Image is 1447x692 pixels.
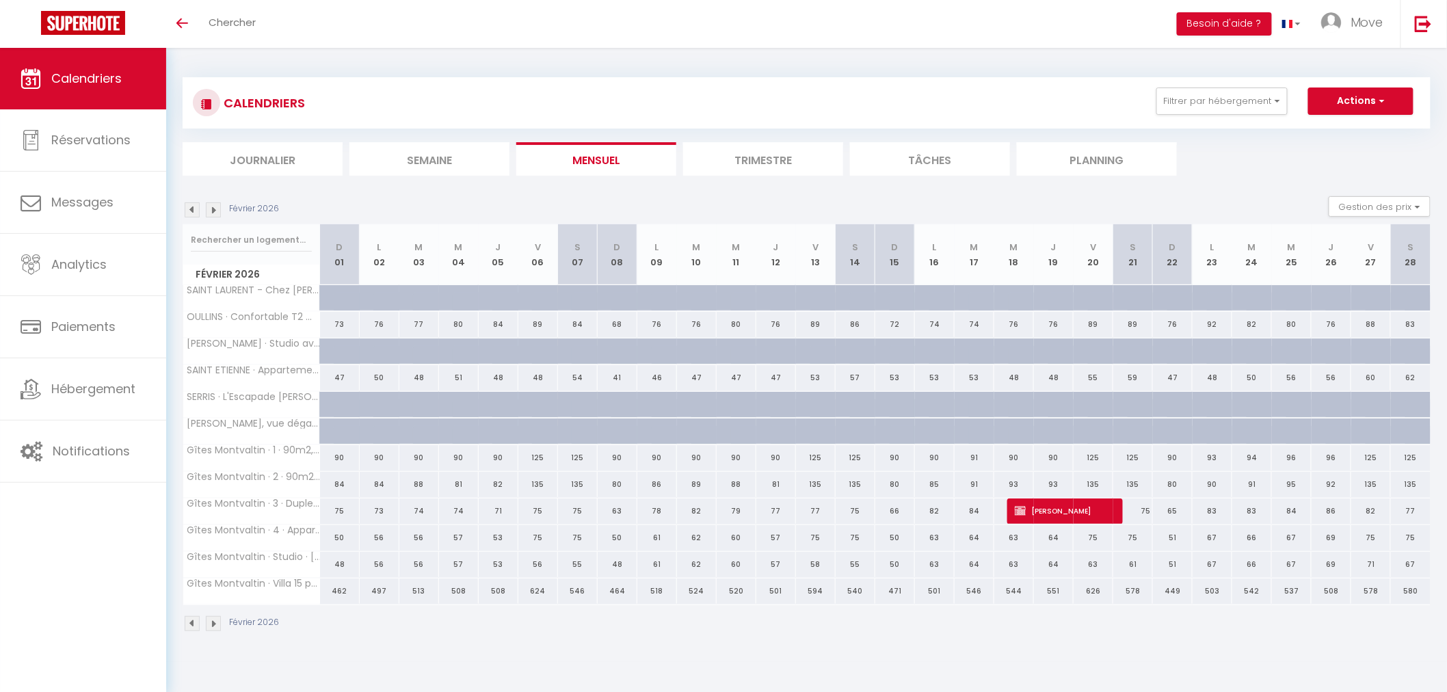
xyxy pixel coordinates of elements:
[185,338,322,349] span: [PERSON_NAME] · Studio avec [PERSON_NAME] et Climatisation
[1074,312,1113,337] div: 89
[875,365,915,390] div: 53
[558,445,598,470] div: 125
[1034,552,1074,577] div: 64
[598,312,637,337] div: 68
[1391,498,1431,524] div: 77
[1312,365,1351,390] div: 56
[320,472,360,497] div: 84
[677,472,717,497] div: 89
[796,224,836,285] th: 13
[796,472,836,497] div: 135
[994,472,1034,497] div: 93
[518,224,558,285] th: 06
[677,224,717,285] th: 10
[1153,472,1193,497] div: 80
[1312,552,1351,577] div: 69
[598,224,637,285] th: 08
[518,445,558,470] div: 125
[439,552,479,577] div: 57
[677,552,717,577] div: 62
[875,472,915,497] div: 80
[812,241,819,254] abbr: V
[399,578,439,604] div: 513
[1153,224,1193,285] th: 22
[875,445,915,470] div: 90
[1415,15,1432,32] img: logout
[677,525,717,550] div: 62
[479,525,518,550] div: 53
[1391,312,1431,337] div: 83
[1193,224,1232,285] th: 23
[479,445,518,470] div: 90
[183,142,343,176] li: Journalier
[677,365,717,390] div: 47
[1017,142,1177,176] li: Planning
[518,312,558,337] div: 89
[1153,312,1193,337] div: 76
[535,241,541,254] abbr: V
[439,472,479,497] div: 81
[955,552,994,577] div: 64
[1153,365,1193,390] div: 47
[185,472,322,482] span: Gîtes Montvaltin · 2 · 90m2, RDC, 3 chambres & cuisine
[1312,445,1351,470] div: 96
[1351,224,1391,285] th: 27
[360,525,399,550] div: 56
[614,241,621,254] abbr: D
[850,142,1010,176] li: Tâches
[1351,14,1383,31] span: Move
[717,472,756,497] div: 88
[399,224,439,285] th: 03
[439,224,479,285] th: 04
[1169,241,1176,254] abbr: D
[1074,525,1113,550] div: 75
[1113,525,1153,550] div: 75
[1351,445,1391,470] div: 125
[1391,472,1431,497] div: 135
[1391,445,1431,470] div: 125
[479,552,518,577] div: 53
[1015,498,1107,524] span: [PERSON_NAME]
[1321,12,1342,33] img: ...
[677,445,717,470] div: 90
[1113,312,1153,337] div: 89
[637,578,677,604] div: 518
[479,365,518,390] div: 48
[717,445,756,470] div: 90
[637,525,677,550] div: 61
[1153,498,1193,524] div: 65
[399,498,439,524] div: 74
[717,312,756,337] div: 80
[349,142,509,176] li: Semaine
[574,241,581,254] abbr: S
[836,552,875,577] div: 55
[637,552,677,577] div: 61
[518,525,558,550] div: 75
[756,472,796,497] div: 81
[399,552,439,577] div: 56
[479,578,518,604] div: 508
[875,224,915,285] th: 15
[51,194,114,211] span: Messages
[558,552,598,577] div: 55
[1193,552,1232,577] div: 67
[1156,88,1288,115] button: Filtrer par hébergement
[1312,472,1351,497] div: 92
[558,525,598,550] div: 75
[677,578,717,604] div: 524
[1312,525,1351,550] div: 69
[1329,241,1334,254] abbr: J
[220,88,305,118] h3: CALENDRIERS
[756,312,796,337] div: 76
[852,241,858,254] abbr: S
[360,224,399,285] th: 02
[994,224,1034,285] th: 18
[598,525,637,550] div: 50
[1074,224,1113,285] th: 20
[1113,552,1153,577] div: 61
[915,552,955,577] div: 63
[185,312,322,322] span: OULLINS · Confortable T2 moderne près du métro
[1210,241,1214,254] abbr: L
[1113,224,1153,285] th: 21
[399,365,439,390] div: 48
